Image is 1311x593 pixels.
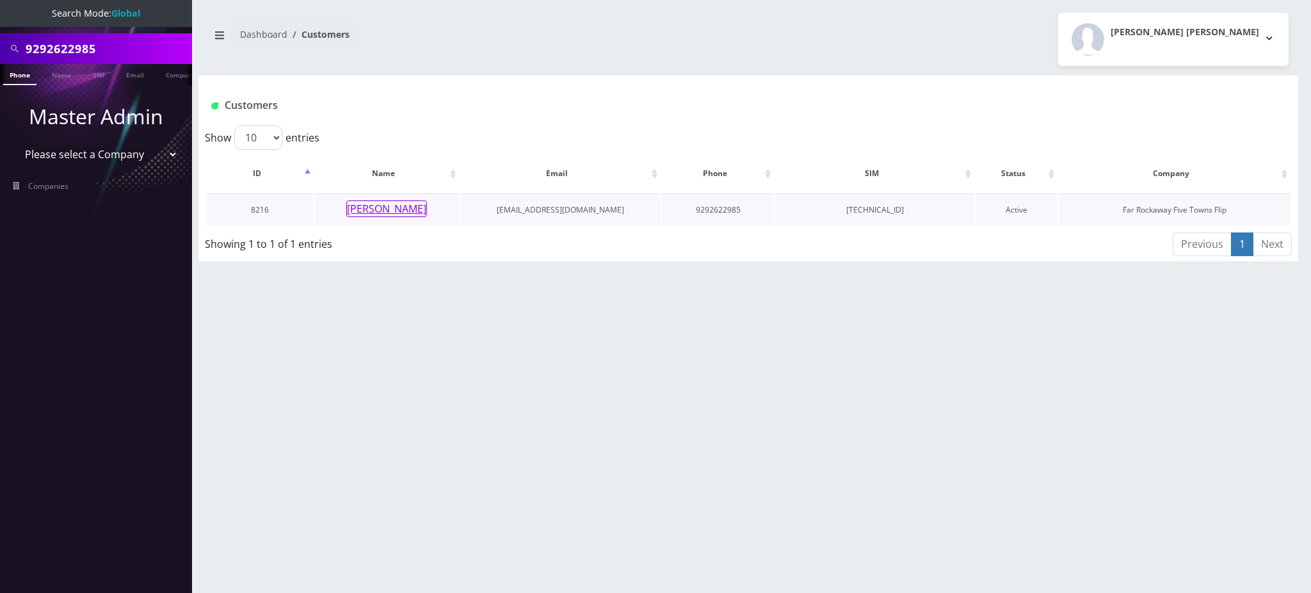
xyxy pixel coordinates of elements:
[976,193,1058,226] td: Active
[287,28,350,41] li: Customers
[775,155,974,192] th: SIM: activate to sort column ascending
[159,64,202,84] a: Company
[1059,193,1291,226] td: Far Rockaway Five Towns Flip
[211,99,1103,111] h1: Customers
[45,64,77,84] a: Name
[1173,232,1232,256] a: Previous
[52,7,140,19] span: Search Mode:
[26,37,189,61] input: Search All Companies
[315,155,458,192] th: Name: activate to sort column ascending
[120,64,150,84] a: Email
[1058,13,1289,66] button: [PERSON_NAME] [PERSON_NAME]
[205,126,319,150] label: Show entries
[206,155,314,192] th: ID: activate to sort column descending
[86,64,111,84] a: SIM
[976,155,1058,192] th: Status: activate to sort column ascending
[662,193,774,226] td: 9292622985
[3,64,36,85] a: Phone
[346,200,427,217] button: [PERSON_NAME]
[208,21,739,58] nav: breadcrumb
[111,7,140,19] strong: Global
[460,155,661,192] th: Email: activate to sort column ascending
[28,181,68,191] span: Companies
[1111,27,1259,38] h2: [PERSON_NAME] [PERSON_NAME]
[662,155,774,192] th: Phone: activate to sort column ascending
[240,28,287,40] a: Dashboard
[775,193,974,226] td: [TECHNICAL_ID]
[234,126,282,150] select: Showentries
[206,193,314,226] td: 8216
[460,193,661,226] td: [EMAIL_ADDRESS][DOMAIN_NAME]
[1231,232,1253,256] a: 1
[1059,155,1291,192] th: Company: activate to sort column ascending
[1253,232,1292,256] a: Next
[205,231,648,252] div: Showing 1 to 1 of 1 entries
